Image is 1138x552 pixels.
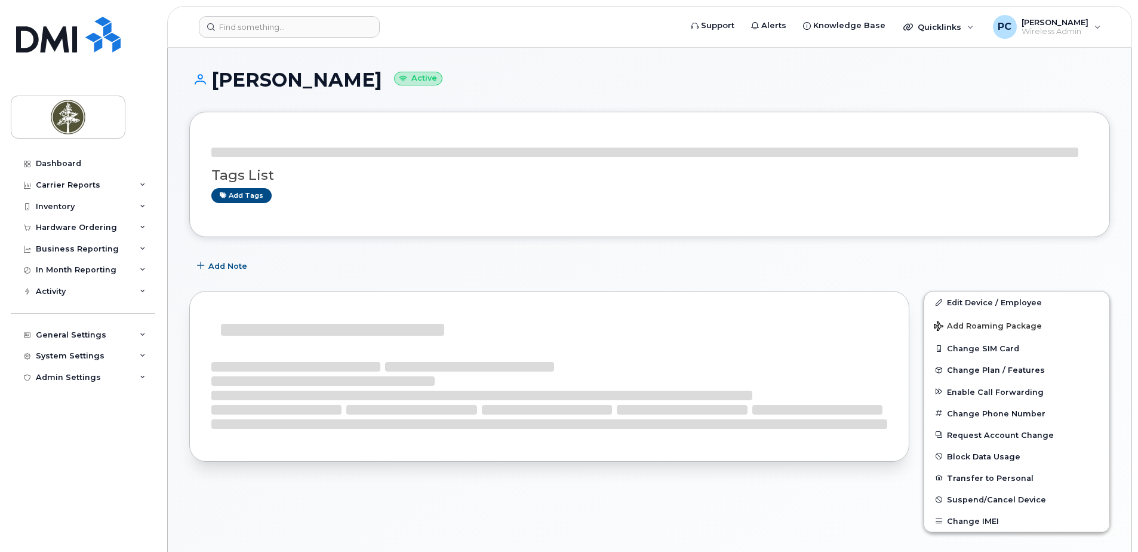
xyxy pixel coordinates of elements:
button: Block Data Usage [924,446,1109,467]
a: Edit Device / Employee [924,292,1109,313]
button: Change Plan / Features [924,359,1109,381]
button: Request Account Change [924,424,1109,446]
span: Suspend/Cancel Device [947,495,1046,504]
button: Add Roaming Package [924,313,1109,338]
button: Transfer to Personal [924,467,1109,489]
span: Enable Call Forwarding [947,387,1044,396]
button: Change Phone Number [924,403,1109,424]
a: Add tags [211,188,272,203]
button: Enable Call Forwarding [924,381,1109,403]
button: Change SIM Card [924,338,1109,359]
small: Active [394,72,442,85]
span: Add Roaming Package [934,321,1042,333]
button: Change IMEI [924,510,1109,532]
span: Add Note [208,260,247,272]
h1: [PERSON_NAME] [189,69,1110,90]
button: Suspend/Cancel Device [924,489,1109,510]
button: Add Note [189,255,257,277]
h3: Tags List [211,168,1088,183]
span: Change Plan / Features [947,366,1045,375]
